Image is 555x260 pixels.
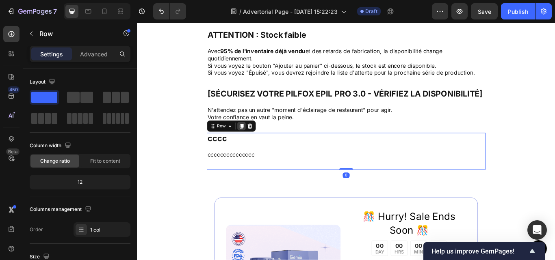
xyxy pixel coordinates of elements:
div: 0 [240,175,248,181]
button: Show survey - Help us improve GemPages! [431,246,537,256]
span: Advertorial Page - [DATE] 15:22:23 [243,7,338,16]
button: 7 [3,3,61,19]
span: / [239,7,241,16]
div: Beta [6,148,20,155]
span: Change ratio [40,157,70,165]
div: Undo/Redo [153,3,186,19]
p: Advanced [80,50,108,58]
div: 12 [31,176,129,188]
span: Fit to content [90,157,120,165]
span: Save [478,8,491,15]
button: Publish [501,3,535,19]
p: Row [39,29,108,39]
div: Layout [30,77,57,88]
button: Save [471,3,498,19]
span: Help us improve GemPages! [431,247,527,255]
span: Draft [365,8,377,15]
div: Column width [30,140,73,151]
div: 1 col [90,226,128,234]
p: Settings [40,50,63,58]
p: 7 [53,6,57,16]
div: Order [30,226,43,233]
div: Columns management [30,204,93,215]
div: Open Intercom Messenger [527,220,547,240]
iframe: Design area [137,23,555,260]
div: Publish [508,7,528,16]
p: ️🎊 Hurry! Sale Ends Soon ️🎊 [251,218,383,250]
div: 450 [8,86,20,93]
